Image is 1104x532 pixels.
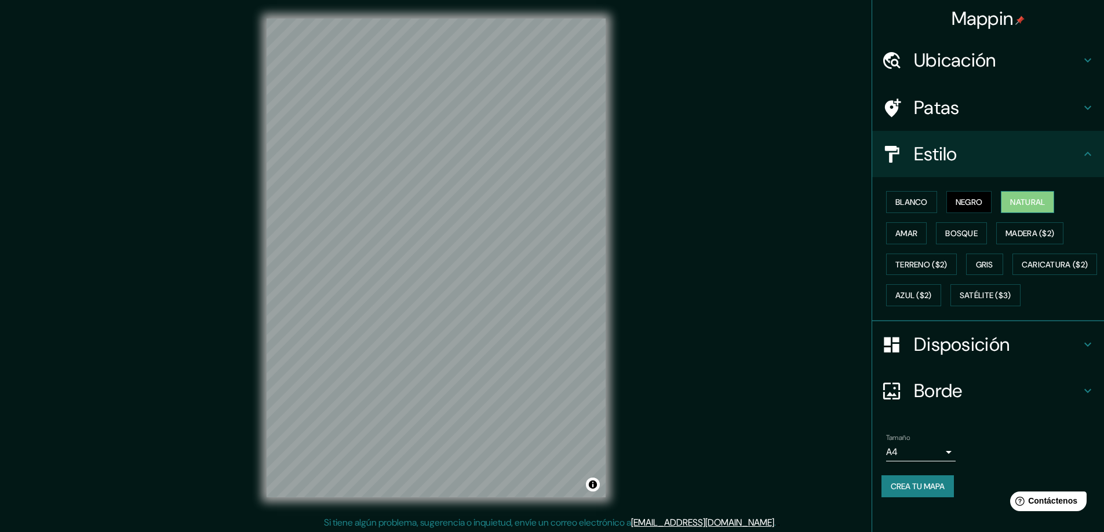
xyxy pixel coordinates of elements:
[952,6,1014,31] font: Mappin
[886,254,957,276] button: Terreno ($2)
[872,368,1104,414] div: Borde
[872,85,1104,131] div: Patas
[631,516,774,529] a: [EMAIL_ADDRESS][DOMAIN_NAME]
[956,197,983,207] font: Negro
[976,259,993,270] font: Gris
[914,379,963,403] font: Borde
[886,433,910,442] font: Tamaño
[886,284,941,306] button: Azul ($2)
[881,475,954,497] button: Crea tu mapa
[895,291,932,301] font: Azul ($2)
[914,48,996,72] font: Ubicación
[914,332,1010,357] font: Disposición
[895,228,917,239] font: Amar
[886,222,927,244] button: Amar
[1012,254,1098,276] button: Caricatura ($2)
[1022,259,1088,270] font: Caricatura ($2)
[1010,197,1045,207] font: Natural
[895,197,928,207] font: Blanco
[586,478,600,491] button: Activar o desactivar atribución
[950,284,1021,306] button: Satélite ($3)
[324,516,631,529] font: Si tiene algún problema, sugerencia o inquietud, envíe un correo electrónico a
[946,191,992,213] button: Negro
[914,142,957,166] font: Estilo
[945,228,978,239] font: Bosque
[914,96,960,120] font: Patas
[778,516,780,529] font: .
[886,446,898,458] font: A4
[891,481,945,491] font: Crea tu mapa
[996,222,1063,244] button: Madera ($2)
[1001,487,1091,519] iframe: Lanzador de widgets de ayuda
[267,19,606,497] canvas: Mapa
[1005,228,1054,239] font: Madera ($2)
[872,321,1104,368] div: Disposición
[872,131,1104,177] div: Estilo
[966,254,1003,276] button: Gris
[960,291,1011,301] font: Satélite ($3)
[776,516,778,529] font: .
[886,191,937,213] button: Blanco
[936,222,987,244] button: Bosque
[774,516,776,529] font: .
[886,443,956,461] div: A4
[1001,191,1054,213] button: Natural
[1015,16,1025,25] img: pin-icon.png
[872,37,1104,83] div: Ubicación
[895,259,948,270] font: Terreno ($2)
